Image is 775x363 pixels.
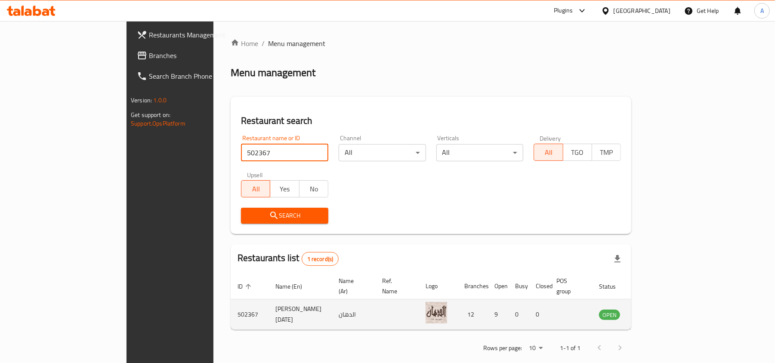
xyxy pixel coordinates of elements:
button: Search [241,208,328,224]
h2: Restaurant search [241,114,621,127]
span: 1 record(s) [302,255,339,263]
span: OPEN [599,310,620,320]
div: All [339,144,426,161]
button: All [241,180,270,197]
th: Branches [457,273,488,299]
button: All [534,144,563,161]
li: / [262,38,265,49]
span: Ref. Name [382,276,408,296]
td: 9 [488,299,508,330]
span: Version: [131,95,152,106]
h2: Restaurants list [238,252,339,266]
span: TMP [596,146,618,159]
span: Search Branch Phone [149,71,249,81]
td: 0 [508,299,529,330]
div: Plugins [554,6,573,16]
div: [GEOGRAPHIC_DATA] [614,6,670,15]
span: Search [248,210,321,221]
div: Rows per page: [525,342,546,355]
p: Rows per page: [483,343,522,354]
td: 0 [529,299,550,330]
span: All [537,146,559,159]
span: Branches [149,50,249,61]
a: Branches [130,45,256,66]
button: No [299,180,328,197]
th: Closed [529,273,550,299]
nav: breadcrumb [231,38,631,49]
td: 12 [457,299,488,330]
td: [PERSON_NAME][DATE] [269,299,332,330]
div: Total records count [302,252,339,266]
span: Name (En) [275,281,313,292]
span: Yes [274,183,296,195]
span: Name (Ar) [339,276,365,296]
button: Yes [270,180,299,197]
table: enhanced table [231,273,667,330]
span: Get support on: [131,109,170,120]
a: Support.OpsPlatform [131,118,185,129]
span: Restaurants Management [149,30,249,40]
span: No [303,183,325,195]
span: POS group [556,276,582,296]
input: Search for restaurant name or ID.. [241,144,328,161]
h2: Menu management [231,66,315,80]
div: All [436,144,524,161]
span: A [760,6,764,15]
button: TMP [592,144,621,161]
div: Export file [607,249,628,269]
label: Upsell [247,172,263,178]
span: ID [238,281,254,292]
span: All [245,183,267,195]
p: 1-1 of 1 [560,343,580,354]
label: Delivery [540,135,561,141]
th: Busy [508,273,529,299]
a: Search Branch Phone [130,66,256,86]
img: Al Dahan [426,302,447,323]
span: Menu management [268,38,325,49]
td: الدهان [332,299,375,330]
a: Restaurants Management [130,25,256,45]
th: Open [488,273,508,299]
span: TGO [567,146,589,159]
span: Status [599,281,627,292]
th: Logo [419,273,457,299]
span: 1.0.0 [153,95,167,106]
button: TGO [563,144,592,161]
